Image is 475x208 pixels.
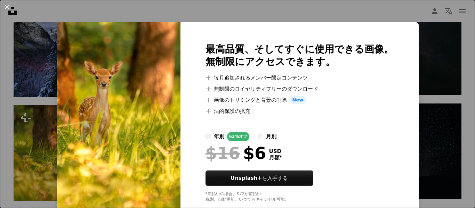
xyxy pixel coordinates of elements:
div: 月別 [266,132,276,141]
input: 月別 [258,134,263,139]
div: *年払いの場合、 $72 が前払い 税別。自動更新。いつでもキャンセル可能。 [206,191,394,202]
button: Unsplash+を入手する [206,170,313,186]
div: 年別 [214,132,224,141]
span: New [290,96,306,104]
li: 法的保護の拡充 [206,107,394,115]
div: $6 [206,144,266,162]
input: 年別62%オフ [206,134,211,139]
div: 62% オフ [227,132,250,141]
h2: 最高品質、そしてすぐに使用できる画像。 無制限にアクセスできます。 [206,43,394,68]
li: 無制限のロイヤリティフリーのダウンロード [206,85,394,93]
span: $16 [206,144,240,162]
span: USD [269,148,282,155]
strong: Unsplash+ [231,175,262,181]
li: 毎月追加されるメンバー限定コンテンツ [206,74,394,82]
li: 画像のトリミングと背景の削除 [206,96,394,104]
